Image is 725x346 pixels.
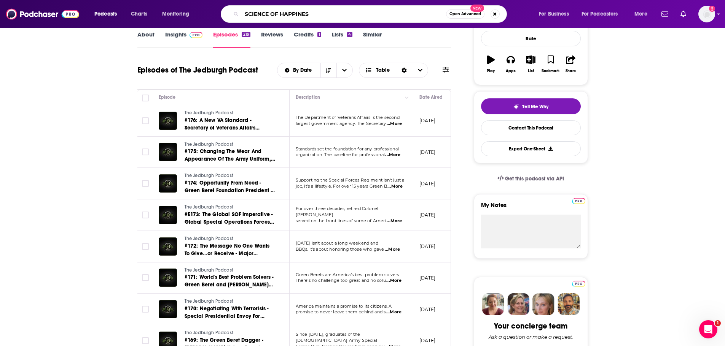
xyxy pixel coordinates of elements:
div: Share [566,69,576,73]
span: ...More [386,309,402,315]
button: open menu [534,8,578,20]
div: List [528,69,534,73]
a: Episodes219 [213,31,250,48]
p: [DATE] [419,117,436,124]
button: open menu [577,8,629,20]
a: #172: The Message No One Wants To Give...or Receive - Major General [PERSON_NAME] & Gold Star Dau... [185,242,276,258]
div: Date Aired [419,93,443,102]
button: Column Actions [402,93,411,102]
p: [DATE] [419,212,436,218]
span: Toggle select row [142,180,149,187]
button: Choose View [359,63,429,78]
img: Jon Profile [558,293,580,315]
span: job, it’s a lifestyle. For over 15 years Green B [296,183,387,189]
a: The Jedburgh Podcast [185,172,276,179]
h2: Choose List sort [277,63,353,78]
button: open menu [629,8,657,20]
svg: Add a profile image [709,6,715,12]
a: The Jedburgh Podcast [185,204,276,211]
span: For Podcasters [582,9,618,19]
button: Play [481,51,501,78]
button: Bookmark [541,51,561,78]
span: Toggle select row [142,337,149,344]
p: [DATE] [419,149,436,155]
span: The Jedburgh Podcast [185,330,233,335]
span: [DATE] isn’t about a long weekend and [296,240,378,246]
a: Pro website [572,197,585,204]
button: tell me why sparkleTell Me Why [481,98,581,114]
span: The Jedburgh Podcast [185,110,233,115]
span: ...More [386,278,402,284]
span: Logged in as RobLouis [698,6,715,22]
div: Search podcasts, credits, & more... [228,5,514,23]
a: #175: Changing The Wear And Appearance Of The Army Uniform, [DEMOGRAPHIC_DATA] Army Directive 670... [185,148,276,163]
a: Credits1 [294,31,321,48]
a: #171: World's Best Problem Solvers - Green Beret and [PERSON_NAME] Jets CEO [PERSON_NAME] [185,273,276,289]
a: Lists4 [332,31,352,48]
span: Toggle select row [142,149,149,155]
button: open menu [89,8,127,20]
label: My Notes [481,201,581,215]
span: organization. The baseline for professional [296,152,385,157]
button: open menu [336,63,352,77]
a: The Jedburgh Podcast [185,267,276,274]
a: The Jedburgh Podcast [185,235,276,242]
button: List [521,51,540,78]
span: America maintains a promise to its citizens. A [296,303,392,309]
a: #170: Negotiating With Terrorists - Special Presidential Envoy For Hostage Affairs Ambassador [PE... [185,305,276,320]
a: InsightsPodchaser Pro [165,31,203,48]
a: Charts [126,8,152,20]
span: Toggle select row [142,306,149,313]
span: served on the front lines of some of Ameri [296,218,386,223]
a: #E173: The Global SOF Imperative - Global Special Operations Forces Foundation President [PERSON_... [185,211,276,226]
span: Green Berets are America’s best problem solvers. [296,272,400,277]
div: Description [296,93,320,102]
span: For over three decades, retired Colonel [PERSON_NAME] [296,206,379,217]
img: Barbara Profile [507,293,529,315]
a: Similar [363,31,382,48]
a: The Jedburgh Podcast [185,141,276,148]
div: 4 [347,32,352,37]
a: Podchaser - Follow, Share and Rate Podcasts [6,7,79,21]
div: Episode [159,93,176,102]
a: The Jedburgh Podcast [185,330,276,337]
span: The Department of Veterans Affairs is the second [296,115,400,120]
a: Reviews [261,31,283,48]
span: Standards set the foundation for any professional [296,146,399,152]
div: 1 [317,32,321,37]
span: Tell Me Why [522,104,548,110]
p: [DATE] [419,275,436,281]
div: Play [487,69,495,73]
button: Share [561,51,580,78]
img: Podchaser Pro [572,281,585,287]
a: Pro website [572,280,585,287]
span: Charts [131,9,147,19]
a: The Jedburgh Podcast [185,110,276,117]
a: The Jedburgh Podcast [185,298,276,305]
div: Sort Direction [396,63,412,77]
a: Contact This Podcast [481,120,581,135]
span: The Jedburgh Podcast [185,236,233,241]
img: tell me why sparkle [513,104,519,110]
img: Sydney Profile [482,293,504,315]
span: There’s no challenge too great and no solu [296,278,386,283]
span: Toggle select row [142,274,149,281]
div: Apps [506,69,516,73]
span: #174: Opportunity From Need - Green Beret Foundation President & CEO [PERSON_NAME] (SOF Week 2025) [185,180,275,209]
p: [DATE] [419,243,436,250]
span: largest government agency. The Secretary [296,121,386,126]
iframe: Intercom live chat [699,320,717,338]
div: Bookmark [542,69,559,73]
span: #172: The Message No One Wants To Give...or Receive - Major General [PERSON_NAME] & Gold Star Dau... [185,243,270,272]
button: open menu [157,8,199,20]
img: Podchaser Pro [572,198,585,204]
span: Supporting the Special Forces Regiment isn’t just a [296,177,405,183]
button: Open AdvancedNew [446,9,484,19]
span: For Business [539,9,569,19]
span: New [470,5,484,12]
span: Podcasts [94,9,117,19]
span: Open Advanced [449,12,481,16]
span: ...More [387,183,403,190]
img: User Profile [698,6,715,22]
